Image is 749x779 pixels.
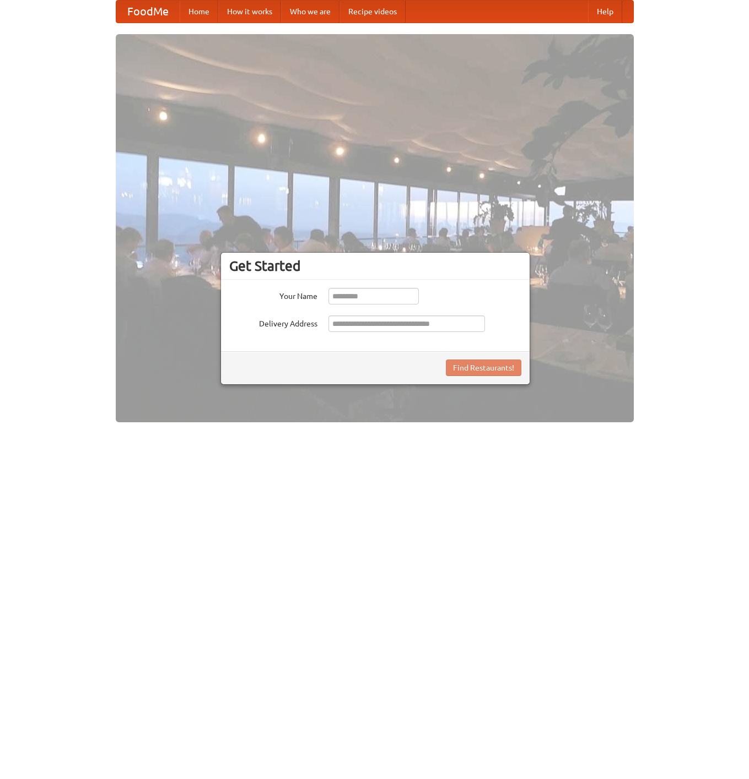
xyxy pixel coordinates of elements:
[588,1,622,23] a: Help
[229,258,521,274] h3: Get Started
[218,1,281,23] a: How it works
[180,1,218,23] a: Home
[229,315,317,329] label: Delivery Address
[281,1,340,23] a: Who we are
[116,1,180,23] a: FoodMe
[229,288,317,302] label: Your Name
[446,359,521,376] button: Find Restaurants!
[340,1,406,23] a: Recipe videos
